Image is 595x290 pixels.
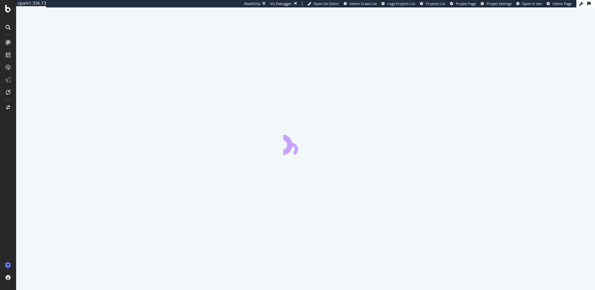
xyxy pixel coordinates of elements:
span: Open in dev [522,1,542,6]
a: Open Viz Editor [307,1,339,6]
span: Open Viz Editor [314,1,339,6]
span: Admin Crawl List [350,1,377,6]
a: Admin Page [547,1,572,6]
div: ReadOnly: [244,1,261,6]
a: Admin Crawl List [344,1,377,6]
a: Projects List [420,1,445,6]
div: animation [283,133,328,155]
a: Project Page [450,1,476,6]
span: Project Page [456,1,476,6]
div: Viz Debugger: [270,1,293,6]
span: Projects List [426,1,445,6]
a: Open in dev [516,1,542,6]
span: Project Settings [487,1,512,6]
span: Admin Page [553,1,572,6]
span: Logs Projects List [387,1,415,6]
a: Project Settings [481,1,512,6]
a: Logs Projects List [381,1,415,6]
